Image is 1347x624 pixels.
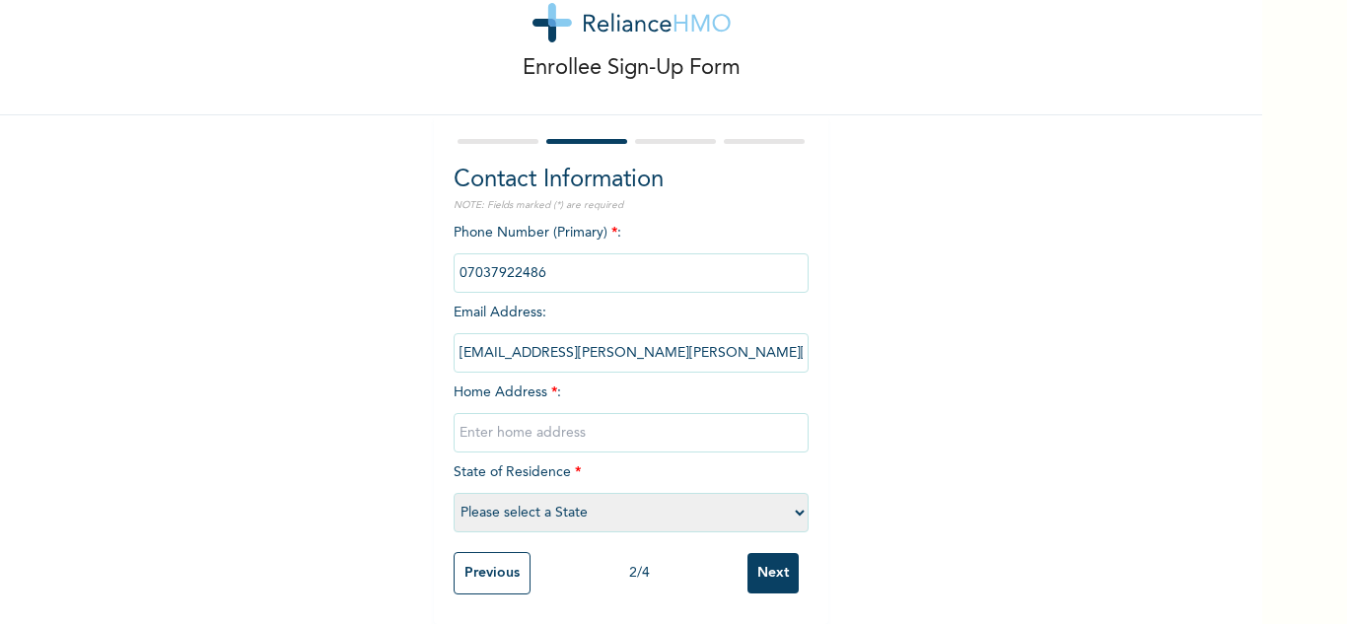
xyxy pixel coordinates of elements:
[747,553,799,593] input: Next
[532,3,731,42] img: logo
[523,52,741,85] p: Enrollee Sign-Up Form
[531,563,747,584] div: 2 / 4
[454,198,809,213] p: NOTE: Fields marked (*) are required
[454,552,531,594] input: Previous
[454,413,809,452] input: Enter home address
[454,465,809,520] span: State of Residence
[454,333,809,373] input: Enter email Address
[454,253,809,293] input: Enter Primary Phone Number
[454,163,809,198] h2: Contact Information
[454,226,809,280] span: Phone Number (Primary) :
[454,306,809,360] span: Email Address :
[454,385,809,440] span: Home Address :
